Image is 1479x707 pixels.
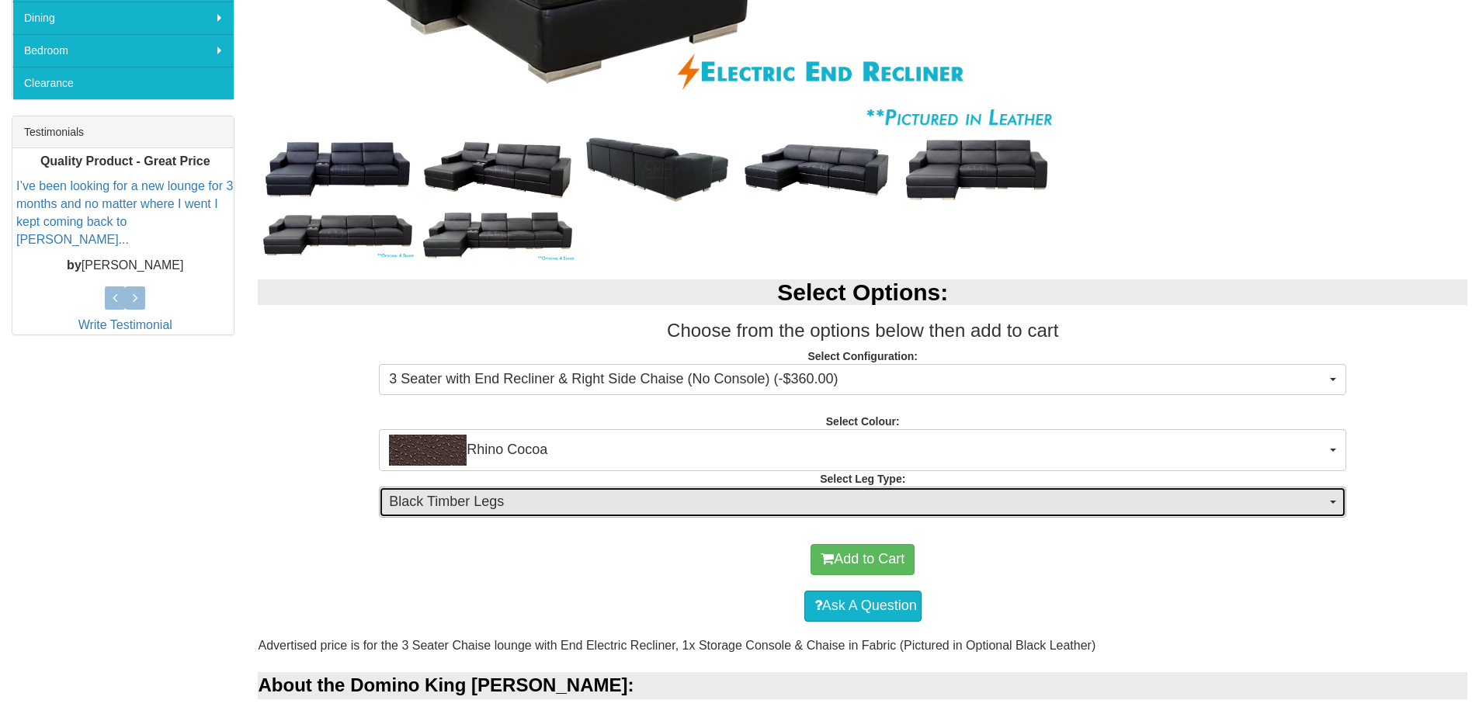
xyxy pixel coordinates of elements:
p: [PERSON_NAME] [16,257,234,275]
b: Quality Product - Great Price [40,154,210,168]
a: Bedroom [12,34,234,67]
a: Write Testimonial [78,318,172,331]
button: Add to Cart [811,544,915,575]
button: Black Timber Legs [379,487,1346,518]
a: Dining [12,2,234,34]
span: 3 Seater with End Recliner & Right Side Chaise (No Console) (-$360.00) [389,369,1326,390]
strong: Select Colour: [826,415,900,428]
a: Ask A Question [804,591,922,622]
button: 3 Seater with End Recliner & Right Side Chaise (No Console) (-$360.00) [379,364,1346,395]
button: Rhino CocoaRhino Cocoa [379,429,1346,471]
div: Testimonials [12,116,234,148]
strong: Select Configuration: [807,350,918,362]
a: Clearance [12,67,234,99]
div: About the Domino King [PERSON_NAME]: [258,672,1467,698]
a: I’ve been looking for a new lounge for 3 months and no matter where I went I kept coming back to ... [16,180,233,247]
img: Rhino Cocoa [389,435,467,466]
span: Rhino Cocoa [389,435,1326,466]
h3: Choose from the options below then add to cart [258,321,1467,341]
b: by [67,258,82,272]
b: Select Options: [777,279,948,305]
span: Black Timber Legs [389,492,1326,512]
strong: Select Leg Type: [820,473,905,485]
